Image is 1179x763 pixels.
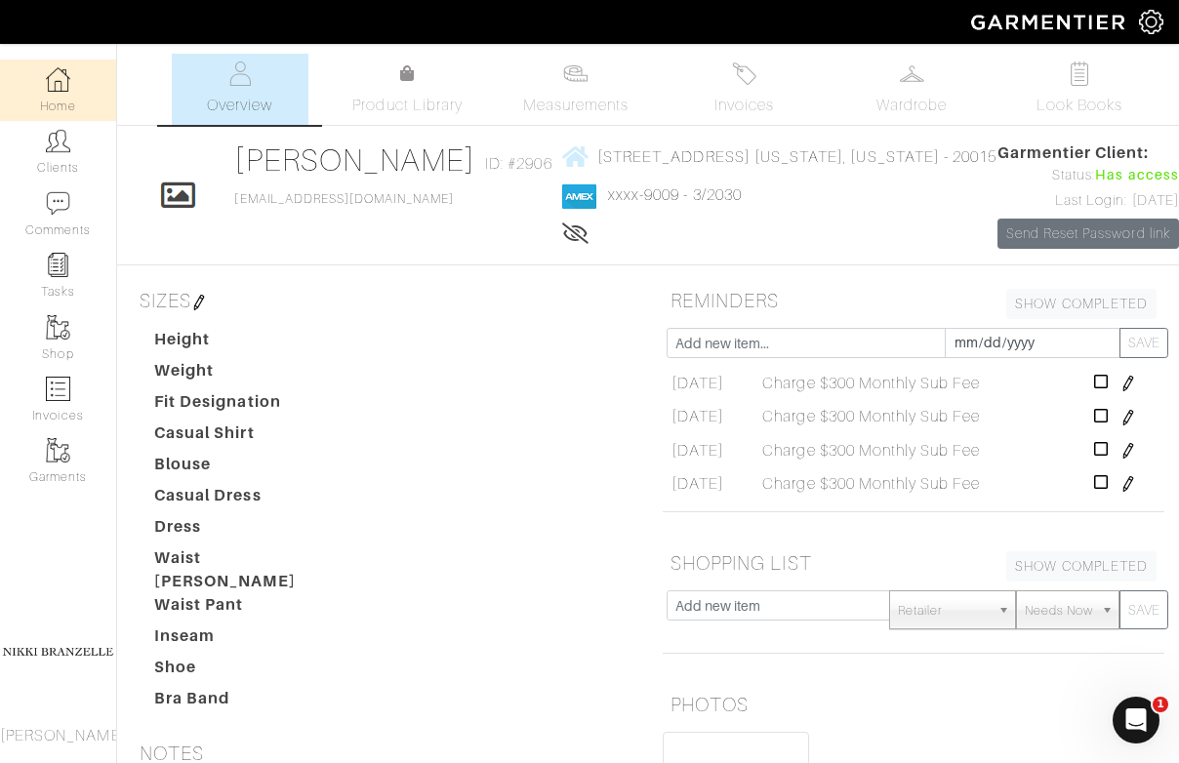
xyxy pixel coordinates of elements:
img: garmentier-logo-header-white-b43fb05a5012e4ada735d5af1a66efaba907eab6374d6393d1fbf88cb4ef424d.png [961,5,1139,39]
span: [DATE] [671,472,724,496]
span: Overview [207,94,272,117]
span: [DATE] [671,405,724,428]
img: basicinfo-40fd8af6dae0f16599ec9e87c0ef1c0a1fdea2edbe929e3d69a839185d80c458.svg [227,61,252,86]
dt: Weight [140,359,351,390]
span: Charge $300 Monthly Sub Fee [762,405,979,428]
span: 1 [1153,697,1168,712]
dt: Shoe [140,656,351,687]
img: american_express-1200034d2e149cdf2cc7894a33a747db654cf6f8355cb502592f1d228b2ac700.png [562,184,596,209]
a: Overview [172,54,308,125]
span: ID: #2906 [485,152,551,176]
span: Retailer [898,591,990,630]
dt: Casual Dress [140,484,351,515]
span: [DATE] [671,372,724,395]
input: Add new item [667,590,890,621]
span: [DATE] [671,439,724,462]
input: Add new item... [667,328,946,358]
h5: REMINDERS [663,281,1164,320]
a: SHOW COMPLETED [1006,289,1157,319]
iframe: Intercom live chat [1113,697,1159,743]
div: Status: [997,165,1179,186]
a: Wardrobe [843,54,980,125]
dt: Dress [140,515,351,546]
a: Measurements [508,54,645,125]
img: gear-icon-white-bd11855cb880d31180b6d7d6211b90ccbf57a29d726f0c71d8c61bd08dd39cc2.png [1139,10,1163,34]
span: Charge $300 Monthly Sub Fee [762,439,979,462]
h5: SHOPPING LIST [663,543,1164,582]
img: pen-cf24a1663064a2ec1b9c1bd2387e9de7a2fa800b781884d57f21acf72779bad2.png [1120,410,1136,425]
span: Has access [1095,165,1179,186]
a: Send Reset Password link [997,219,1179,249]
button: SAVE [1119,328,1168,358]
dt: Casual Shirt [140,422,351,453]
button: SAVE [1119,590,1168,629]
dt: Height [140,328,351,359]
span: Invoices [714,94,774,117]
dt: Inseam [140,624,351,656]
span: Charge $300 Monthly Sub Fee [762,472,979,496]
img: orders-27d20c2124de7fd6de4e0e44c1d41de31381a507db9b33961299e4e07d508b8c.svg [732,61,756,86]
dt: Blouse [140,453,351,484]
dt: Waist Pant [140,593,351,624]
img: reminder-icon-8004d30b9f0a5d33ae49ab947aed9ed385cf756f9e5892f1edd6e32f2345188e.png [46,253,70,277]
span: [STREET_ADDRESS] [US_STATE], [US_STATE] - 20015 [597,147,996,165]
dt: Fit Designation [140,390,351,422]
span: Look Books [1037,94,1123,117]
span: Measurements [523,94,630,117]
img: clients-icon-6bae9207a08558b7cb47a8932f037763ab4055f8c8b6bfacd5dc20c3e0201464.png [46,129,70,153]
img: dashboard-icon-dbcd8f5a0b271acd01030246c82b418ddd0df26cd7fceb0bd07c9910d44c42f6.png [46,67,70,92]
h5: SIZES [132,281,633,320]
img: wardrobe-487a4870c1b7c33e795ec22d11cfc2ed9d08956e64fb3008fe2437562e282088.svg [900,61,924,86]
img: measurements-466bbee1fd09ba9460f595b01e5d73f9e2bff037440d3c8f018324cb6cdf7a4a.svg [563,61,588,86]
a: Look Books [1011,54,1148,125]
img: garments-icon-b7da505a4dc4fd61783c78ac3ca0ef83fa9d6f193b1c9dc38574b1d14d53ca28.png [46,438,70,462]
img: orders-icon-0abe47150d42831381b5fb84f609e132dff9fe21cb692f30cb5eec754e2cba89.png [46,377,70,401]
a: xxxx-9009 - 3/2030 [608,186,742,204]
div: Last Login: [DATE] [997,190,1179,212]
img: todo-9ac3debb85659649dc8f770b8b6100bb5dab4b48dedcbae339e5042a72dfd3cc.svg [1068,61,1092,86]
a: [PERSON_NAME] [234,142,475,178]
a: Product Library [340,62,476,117]
a: [EMAIL_ADDRESS][DOMAIN_NAME] [234,192,453,206]
a: Invoices [675,54,812,125]
h5: PHOTOS [663,685,1164,724]
dt: Waist [PERSON_NAME] [140,546,351,593]
dt: Bra Band [140,687,351,718]
img: pen-cf24a1663064a2ec1b9c1bd2387e9de7a2fa800b781884d57f21acf72779bad2.png [1120,376,1136,391]
span: Charge $300 Monthly Sub Fee [762,372,979,395]
span: Garmentier Client: [997,141,1179,165]
img: garments-icon-b7da505a4dc4fd61783c78ac3ca0ef83fa9d6f193b1c9dc38574b1d14d53ca28.png [46,315,70,340]
span: Wardrobe [876,94,947,117]
span: Needs Now [1025,591,1093,630]
span: Product Library [352,94,463,117]
img: pen-cf24a1663064a2ec1b9c1bd2387e9de7a2fa800b781884d57f21acf72779bad2.png [1120,443,1136,459]
img: pen-cf24a1663064a2ec1b9c1bd2387e9de7a2fa800b781884d57f21acf72779bad2.png [191,295,207,310]
a: [STREET_ADDRESS] [US_STATE], [US_STATE] - 20015 [562,144,996,169]
img: pen-cf24a1663064a2ec1b9c1bd2387e9de7a2fa800b781884d57f21acf72779bad2.png [1120,476,1136,492]
img: comment-icon-a0a6a9ef722e966f86d9cbdc48e553b5cf19dbc54f86b18d962a5391bc8f6eb6.png [46,191,70,216]
a: SHOW COMPLETED [1006,551,1157,582]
